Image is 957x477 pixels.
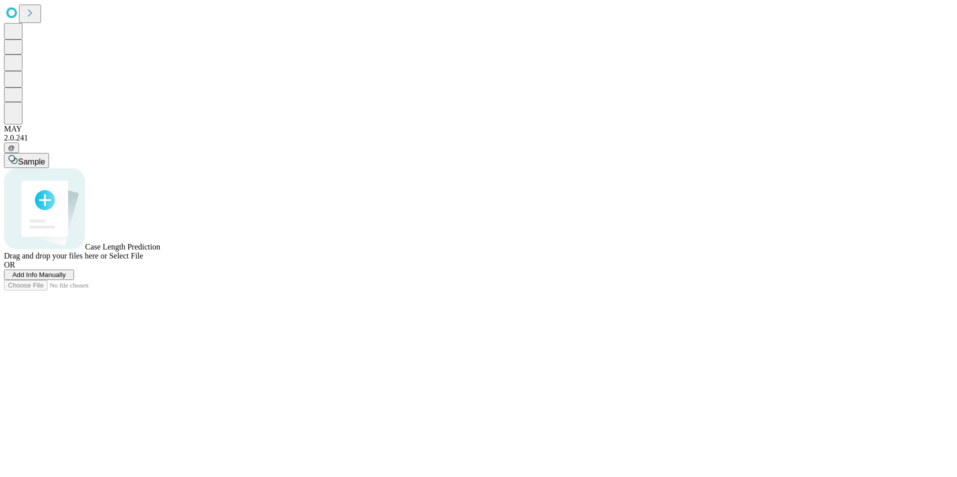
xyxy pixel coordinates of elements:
span: @ [8,144,15,151]
span: Case Length Prediction [85,242,160,251]
button: @ [4,142,19,153]
span: Add Info Manually [13,271,66,278]
span: Select File [109,251,143,260]
span: Sample [18,157,45,166]
div: MAY [4,124,953,133]
div: 2.0.241 [4,133,953,142]
button: Add Info Manually [4,269,74,280]
span: Drag and drop your files here or [4,251,107,260]
button: Sample [4,153,49,168]
span: OR [4,260,15,269]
